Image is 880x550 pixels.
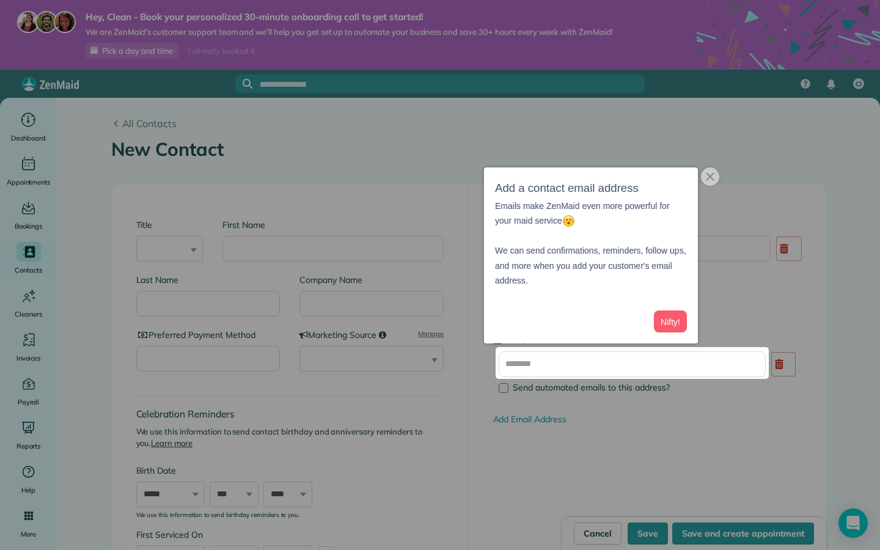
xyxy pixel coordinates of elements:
[484,167,698,343] div: Add a contact email addressEmails make ZenMaid even more powerful for your maid service We can se...
[654,310,687,333] button: Nifty!
[495,199,687,229] p: Emails make ZenMaid even more powerful for your maid service
[562,215,575,227] img: :open_mouth:
[701,167,719,186] button: close,
[495,229,687,288] p: We can send confirmations, reminders, follow ups, and more when you add your customer's email add...
[495,178,687,199] h3: Add a contact email address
